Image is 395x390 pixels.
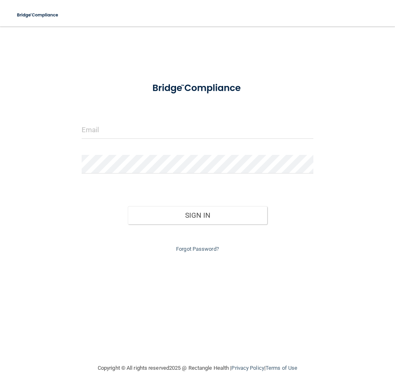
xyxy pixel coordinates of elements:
[128,206,267,224] button: Sign In
[176,246,219,252] a: Forgot Password?
[12,7,63,24] img: bridge_compliance_login_screen.278c3ca4.svg
[143,76,252,100] img: bridge_compliance_login_screen.278c3ca4.svg
[266,365,297,371] a: Terms of Use
[231,365,264,371] a: Privacy Policy
[47,355,348,381] div: Copyright © All rights reserved 2025 @ Rectangle Health | |
[82,120,313,139] input: Email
